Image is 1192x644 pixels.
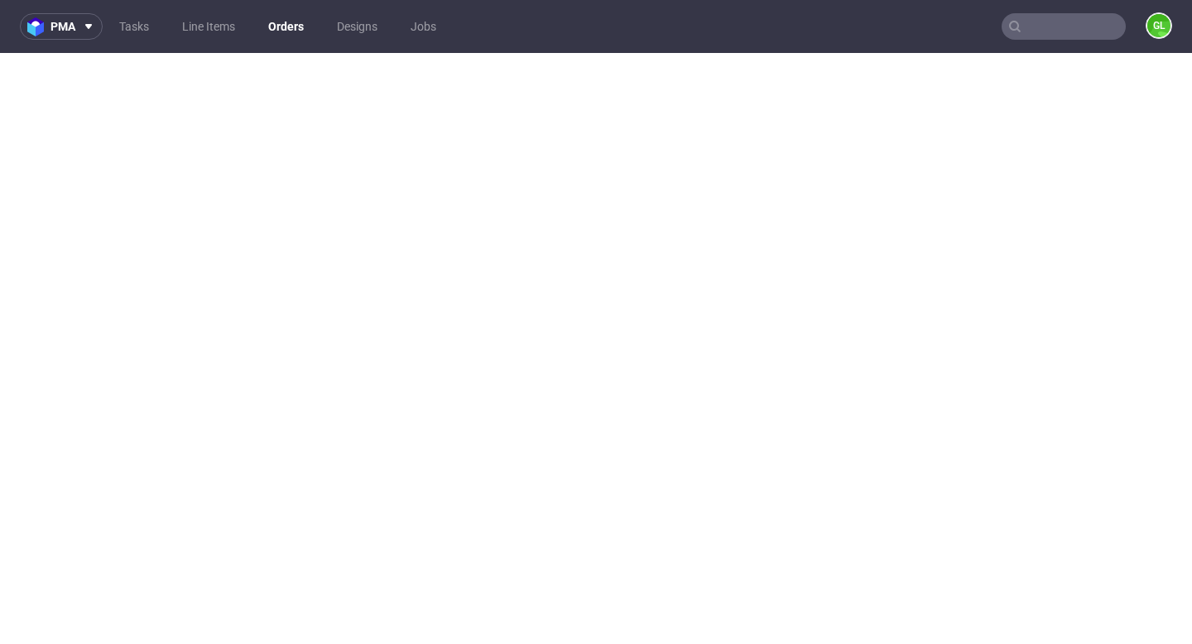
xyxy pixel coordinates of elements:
span: pma [50,21,75,32]
figcaption: GL [1147,14,1170,37]
a: Tasks [109,13,159,40]
a: Line Items [172,13,245,40]
img: logo [27,17,50,36]
a: Designs [327,13,387,40]
button: pma [20,13,103,40]
a: Orders [258,13,314,40]
a: Jobs [401,13,446,40]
